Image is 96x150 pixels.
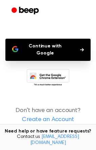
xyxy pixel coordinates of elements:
a: Create an Account [7,115,89,124]
a: [EMAIL_ADDRESS][DOMAIN_NAME] [30,135,79,145]
button: Continue with Google [5,39,91,61]
a: Beep [7,4,45,17]
span: Contact us [4,134,92,146]
p: Don't have an account? [5,106,91,124]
